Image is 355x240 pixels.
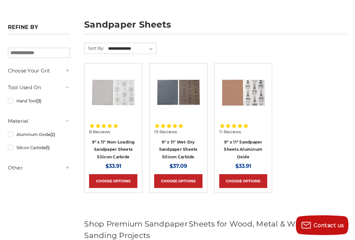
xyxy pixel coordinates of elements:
a: Silicon Carbide [8,142,70,153]
h5: Tool Used On [8,84,70,92]
span: Contact us [314,222,344,228]
span: Shop Premium Sandpaper Sheets for Wood, Metal & Wet‑Dry Sanding Projects [84,219,319,240]
span: $33.91 [235,163,251,169]
span: 8 Reviews [89,130,110,134]
h1: sandpaper sheets [84,20,347,34]
span: (3) [36,98,41,103]
a: Quick view [221,86,266,99]
a: 9" x 11" Sandpaper Sheets Aluminum Oxide [224,140,262,159]
h5: Other [8,164,70,172]
a: Hand Tool [8,95,70,107]
img: 9" x 11" Sandpaper Sheets Aluminum Oxide [219,68,268,117]
a: 9" x 11" Non-Loading Sandpaper Sheets Silicon Carbide [92,140,135,159]
a: Aluminum Oxide [8,129,70,140]
span: $33.91 [106,163,121,169]
span: $37.09 [170,163,187,169]
label: Sort By: [84,43,104,53]
a: Choose Options [89,174,137,188]
span: (1) [46,145,50,150]
a: 9" x 11" Wet-Dry Sandpaper Sheets Silicon Carbide [159,140,198,159]
span: 19 Reviews [154,130,177,134]
span: (2) [50,132,55,137]
a: Quick view [91,86,136,99]
h5: Refine by [8,24,70,34]
a: Choose Options [154,174,202,188]
img: 9 inch x 11 inch Silicon Carbide Sandpaper Sheet [89,68,137,117]
a: Choose Options [219,174,268,188]
a: Quick view [155,86,201,99]
select: Sort By: [107,44,156,54]
h5: Material [8,117,70,125]
span: 11 Reviews [219,130,241,134]
img: 9" x 11" Wet-Dry Sandpaper Sheets Silicon Carbide [154,68,202,117]
button: Contact us [296,215,348,235]
h5: Choose Your Grit [8,67,70,75]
